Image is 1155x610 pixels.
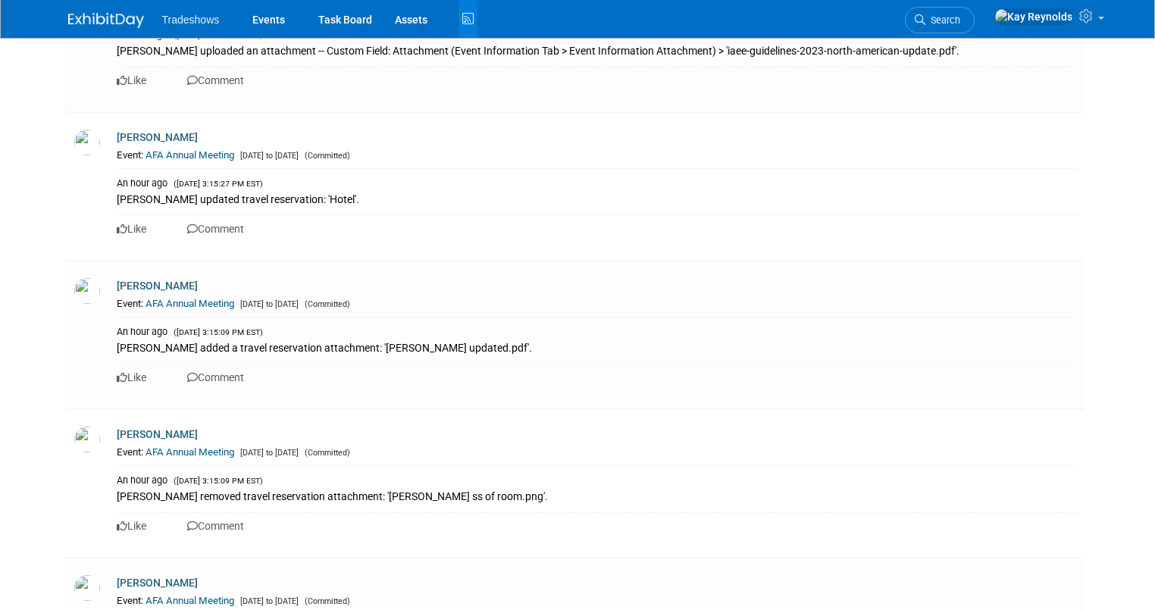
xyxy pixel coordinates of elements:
span: (Committed) [301,151,350,161]
span: (Committed) [301,448,350,458]
span: (Committed) [301,299,350,309]
img: ExhibitDay [68,13,144,28]
a: [PERSON_NAME] [117,428,198,440]
span: (Committed) [301,596,350,606]
div: [PERSON_NAME] updated travel reservation: 'Hotel'. [117,190,1078,207]
span: An hour ago [117,474,167,486]
div: [PERSON_NAME] uploaded an attachment -- Custom Field: Attachment (Event Information Tab > Event I... [117,42,1078,58]
a: [PERSON_NAME] [117,131,198,143]
span: Tradeshows [162,14,220,26]
span: An hour ago [117,326,167,337]
a: Like [117,223,146,235]
span: Search [925,14,960,26]
a: Like [117,74,146,86]
div: [PERSON_NAME] removed travel reservation attachment: '[PERSON_NAME] ss of room.png'. [117,487,1078,504]
a: AFA Annual Meeting [146,149,234,161]
span: Event: [117,446,143,458]
span: [DATE] to [DATE] [236,596,299,606]
div: [PERSON_NAME] added a travel reservation attachment: '[PERSON_NAME] updated.pdf'. [117,339,1078,355]
span: ([DATE] 3:15:09 PM EST) [170,476,263,486]
a: Comment [187,74,244,86]
a: Comment [187,371,244,383]
a: Comment [187,223,244,235]
a: AFA Annual Meeting [146,595,234,606]
a: Comment [187,520,244,532]
a: [PERSON_NAME] [117,280,198,292]
span: Event: [117,298,143,309]
a: Like [117,371,146,383]
a: Like [117,520,146,532]
a: [PERSON_NAME] [117,577,198,589]
span: [DATE] to [DATE] [236,299,299,309]
img: Kay Reynolds [994,8,1073,25]
a: AFA Annual Meeting [146,298,234,309]
span: [DATE] to [DATE] [236,151,299,161]
a: AFA Annual Meeting [146,446,234,458]
span: Event: [117,595,143,606]
span: An hour ago [117,177,167,189]
span: [DATE] to [DATE] [236,448,299,458]
span: Event: [117,149,143,161]
span: ([DATE] 3:15:27 PM EST) [170,179,263,189]
a: Search [905,7,975,33]
span: ([DATE] 3:15:09 PM EST) [170,327,263,337]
